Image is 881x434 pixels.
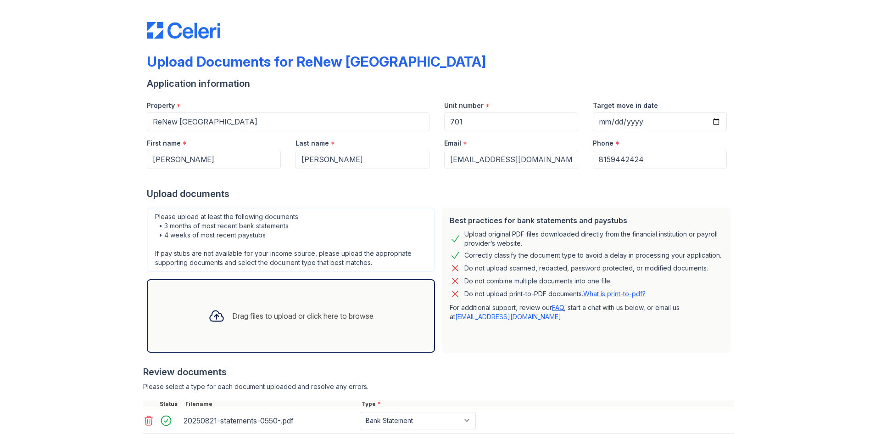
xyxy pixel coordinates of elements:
[184,400,360,408] div: Filename
[184,413,356,428] div: 20250821-statements-0550-.pdf
[464,230,723,248] div: Upload original PDF files downloaded directly from the financial institution or payroll provider’...
[464,263,708,274] div: Do not upload scanned, redacted, password protected, or modified documents.
[464,289,646,299] p: Do not upload print-to-PDF documents.
[552,304,564,311] a: FAQ
[444,101,484,110] label: Unit number
[147,22,220,39] img: CE_Logo_Blue-a8612792a0a2168367f1c8372b55b34899dd931a85d93a1a3d3e32e68fde9ad4.png
[464,276,612,287] div: Do not combine multiple documents into one file.
[232,310,374,321] div: Drag files to upload or click here to browse
[147,187,734,200] div: Upload documents
[583,290,646,298] a: What is print-to-pdf?
[147,208,435,272] div: Please upload at least the following documents: • 3 months of most recent bank statements • 4 wee...
[593,139,613,148] label: Phone
[158,400,184,408] div: Status
[147,77,734,90] div: Application information
[143,382,734,391] div: Please select a type for each document uploaded and resolve any errors.
[147,101,175,110] label: Property
[147,139,181,148] label: First name
[296,139,329,148] label: Last name
[842,397,872,425] iframe: chat widget
[464,250,721,261] div: Correctly classify the document type to avoid a delay in processing your application.
[360,400,734,408] div: Type
[593,101,658,110] label: Target move in date
[450,303,723,321] p: For additional support, review our , start a chat with us below, or email us at
[143,366,734,378] div: Review documents
[147,53,486,70] div: Upload Documents for ReNew [GEOGRAPHIC_DATA]
[450,215,723,226] div: Best practices for bank statements and paystubs
[444,139,461,148] label: Email
[455,313,561,321] a: [EMAIL_ADDRESS][DOMAIN_NAME]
